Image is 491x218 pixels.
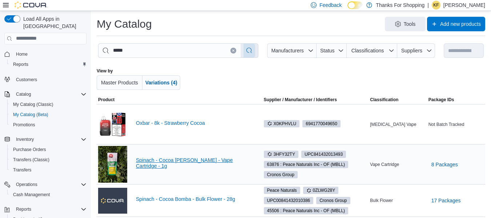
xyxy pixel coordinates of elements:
[264,171,298,178] span: Cronos Group
[320,48,335,53] span: Status
[1,89,89,99] button: Catalog
[1,179,89,190] button: Operations
[10,155,52,164] a: Transfers (Classic)
[264,197,314,204] span: UPC00841432010386
[13,90,86,99] span: Catalog
[136,157,251,169] a: Spinach - Cocoa [PERSON_NAME] - Vape Cartridge - 1g
[13,49,86,59] span: Home
[302,120,341,127] span: 6941770049650
[369,196,427,205] div: Bulk Flower
[13,180,86,189] span: Operations
[1,74,89,84] button: Customers
[267,171,294,178] span: Cronos Group
[385,17,426,31] button: Tools
[267,161,345,168] span: 63876 : Peace Naturals Inc - OF (MBLL)
[97,68,113,74] label: View by
[319,1,342,9] span: Feedback
[431,197,461,204] span: 17 Packages
[10,110,86,119] span: My Catalog (Beta)
[13,135,86,144] span: Inventory
[264,207,348,214] span: 45506 : Peace Naturals Inc - OF (MBLL)
[397,43,435,58] button: Suppliers
[433,1,439,9] span: KF
[13,112,48,118] span: My Catalog (Beta)
[267,197,310,204] span: UPC 00841432010386
[267,207,345,214] span: 45506 : Peace Naturals Inc - OF (MBLL)
[369,120,427,129] div: [MEDICAL_DATA] Vape
[136,196,251,202] a: Spinach - Cocoa Bomba - Bulk Flower - 28g
[16,206,31,212] span: Reports
[7,190,89,200] button: Cash Management
[376,1,424,9] p: Thanks For Shopping
[431,161,458,168] span: 8 Packages
[13,50,31,59] a: Home
[7,59,89,70] button: Reports
[7,144,89,155] button: Purchase Orders
[1,134,89,144] button: Inventory
[16,182,37,187] span: Operations
[267,187,297,194] span: Peace Naturals
[264,161,348,168] span: 63876 : Peace Naturals Inc - OF (MBLL)
[13,135,37,144] button: Inventory
[317,43,347,58] button: Status
[10,60,31,69] a: Reports
[319,197,347,204] span: Cronos Group
[264,97,337,103] div: Supplier / Manufacturer / Identifiers
[10,155,86,164] span: Transfers (Classic)
[303,187,339,194] span: 0ZLWG28Y
[427,120,485,129] div: Not Batch Tracked
[10,120,86,129] span: Promotions
[136,120,251,126] a: Oxbar - 8k - Strawberry Cocoa
[10,190,86,199] span: Cash Management
[264,151,298,158] span: 3HFY32TY
[7,165,89,175] button: Transfers
[369,160,427,169] div: Vape Cartridge
[142,75,180,90] button: Variations (4)
[404,20,416,28] span: Tools
[440,20,481,28] span: Add new products
[230,48,236,53] button: Clear input
[427,1,429,9] p: |
[16,77,37,83] span: Customers
[13,122,35,128] span: Promotions
[306,187,335,194] span: 0ZLWG28Y
[13,192,50,198] span: Cash Management
[16,91,31,97] span: Catalog
[10,145,86,154] span: Purchase Orders
[401,48,422,53] span: Suppliers
[7,155,89,165] button: Transfers (Classic)
[347,43,397,58] button: Classifications
[351,48,384,53] span: Classifications
[271,48,303,53] span: Manufacturers
[305,151,343,158] span: UPC 841432013493
[264,120,300,127] span: X0KPHVLU
[10,190,53,199] a: Cash Management
[267,120,297,127] span: X0KPHVLU
[13,157,49,163] span: Transfers (Classic)
[13,75,40,84] a: Customers
[10,100,56,109] a: My Catalog (Classic)
[97,75,142,90] button: Master Products
[13,147,46,152] span: Purchase Orders
[10,145,49,154] a: Purchase Orders
[7,120,89,130] button: Promotions
[428,157,461,172] button: 8 Packages
[13,102,53,107] span: My Catalog (Classic)
[13,205,86,214] span: Reports
[7,110,89,120] button: My Catalog (Beta)
[13,90,34,99] button: Catalog
[1,49,89,59] button: Home
[1,204,89,214] button: Reports
[10,110,51,119] a: My Catalog (Beta)
[347,1,363,9] input: Dark Mode
[306,120,337,127] span: 6941770049650
[13,62,28,67] span: Reports
[10,166,86,174] span: Transfers
[7,99,89,110] button: My Catalog (Classic)
[98,188,127,213] img: Spinach - Cocoa Bomba - Bulk Flower - 28g
[98,106,127,143] img: Oxbar - 8k - Strawberry Cocoa
[10,166,34,174] a: Transfers
[20,15,86,30] span: Load All Apps in [GEOGRAPHIC_DATA]
[98,97,114,103] span: Product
